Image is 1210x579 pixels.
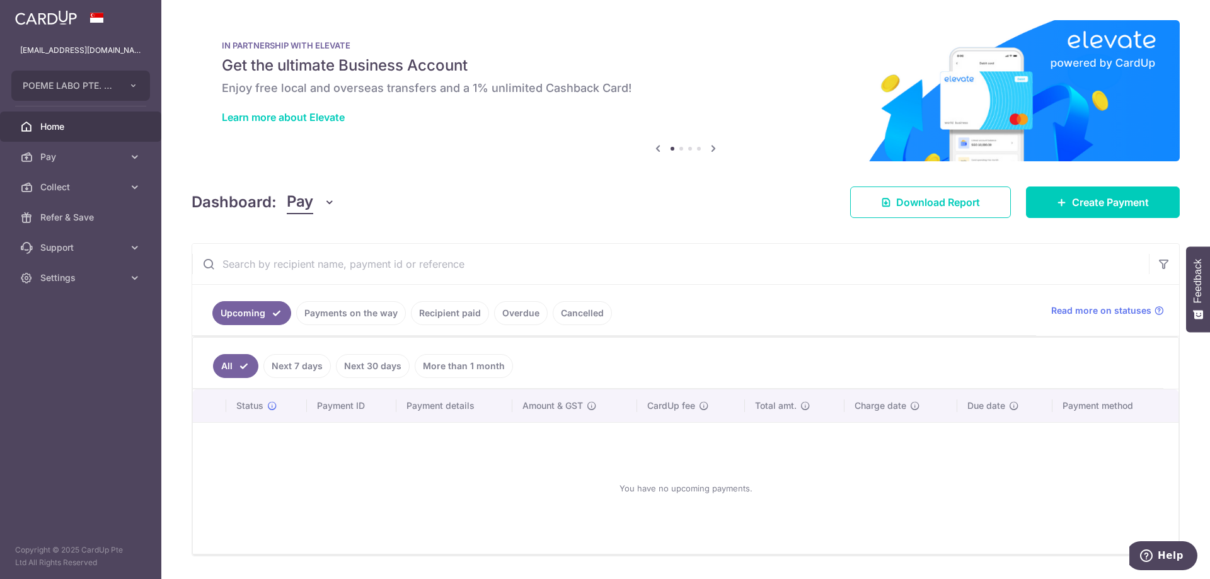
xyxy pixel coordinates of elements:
[222,111,345,123] a: Learn more about Elevate
[1072,195,1149,210] span: Create Payment
[396,389,512,422] th: Payment details
[967,399,1005,412] span: Due date
[222,81,1149,96] h6: Enjoy free local and overseas transfers and a 1% unlimited Cashback Card!
[307,389,396,422] th: Payment ID
[287,190,335,214] button: Pay
[411,301,489,325] a: Recipient paid
[192,20,1180,161] img: Renovation banner
[40,181,124,193] span: Collect
[20,44,141,57] p: [EMAIL_ADDRESS][DOMAIN_NAME]
[40,151,124,163] span: Pay
[263,354,331,378] a: Next 7 days
[222,55,1149,76] h5: Get the ultimate Business Account
[236,399,263,412] span: Status
[553,301,612,325] a: Cancelled
[855,399,906,412] span: Charge date
[896,195,980,210] span: Download Report
[287,190,313,214] span: Pay
[208,433,1163,544] div: You have no upcoming payments.
[222,40,1149,50] p: IN PARTNERSHIP WITH ELEVATE
[1052,389,1178,422] th: Payment method
[40,241,124,254] span: Support
[1129,541,1197,573] iframe: Opens a widget where you can find more information
[850,186,1011,218] a: Download Report
[40,120,124,133] span: Home
[336,354,410,378] a: Next 30 days
[192,191,277,214] h4: Dashboard:
[40,272,124,284] span: Settings
[755,399,797,412] span: Total amt.
[192,244,1149,284] input: Search by recipient name, payment id or reference
[296,301,406,325] a: Payments on the way
[1051,304,1164,317] a: Read more on statuses
[522,399,583,412] span: Amount & GST
[40,211,124,224] span: Refer & Save
[1051,304,1151,317] span: Read more on statuses
[213,354,258,378] a: All
[212,301,291,325] a: Upcoming
[11,71,150,101] button: POEME LABO PTE. LTD.
[23,79,116,92] span: POEME LABO PTE. LTD.
[15,10,77,25] img: CardUp
[647,399,695,412] span: CardUp fee
[415,354,513,378] a: More than 1 month
[1026,186,1180,218] a: Create Payment
[494,301,548,325] a: Overdue
[1186,246,1210,332] button: Feedback - Show survey
[1192,259,1204,303] span: Feedback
